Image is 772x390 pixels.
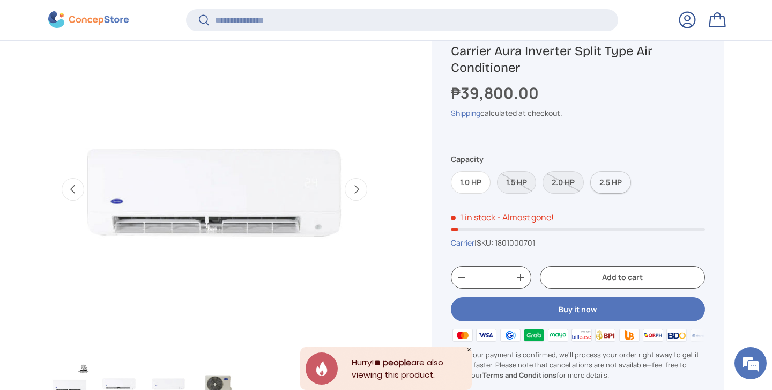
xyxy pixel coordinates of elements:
img: gcash [499,327,522,343]
img: qrph [641,327,665,343]
span: 1 in stock [451,211,495,223]
a: Carrier [451,238,474,248]
span: 1801000701 [495,238,535,248]
a: Terms and Conditions [482,370,556,380]
img: billease [570,327,593,343]
img: ubp [617,327,641,343]
img: grabpay [522,327,546,343]
span: SKU: [477,238,493,248]
img: bpi [593,327,617,343]
img: bdo [665,327,688,343]
div: calculated at checkout. [451,107,705,119]
span: | [474,238,535,248]
img: maya [546,327,569,343]
img: ConcepStore [48,12,129,28]
legend: Capacity [451,153,484,165]
label: Sold out [497,171,536,194]
strong: ₱39,800.00 [451,83,541,104]
p: Once your payment is confirmed, we'll process your order right away to get it to you faster. Plea... [451,350,705,381]
img: master [451,327,474,343]
div: Close [466,347,472,352]
button: Add to cart [540,266,705,289]
button: Buy it now [451,297,705,321]
h1: Carrier Aura Inverter Split Type Air Conditioner [451,43,705,76]
label: Sold out [543,171,584,194]
a: Shipping [451,108,480,118]
img: visa [474,327,498,343]
img: metrobank [689,327,712,343]
p: - Almost gone! [497,211,554,223]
